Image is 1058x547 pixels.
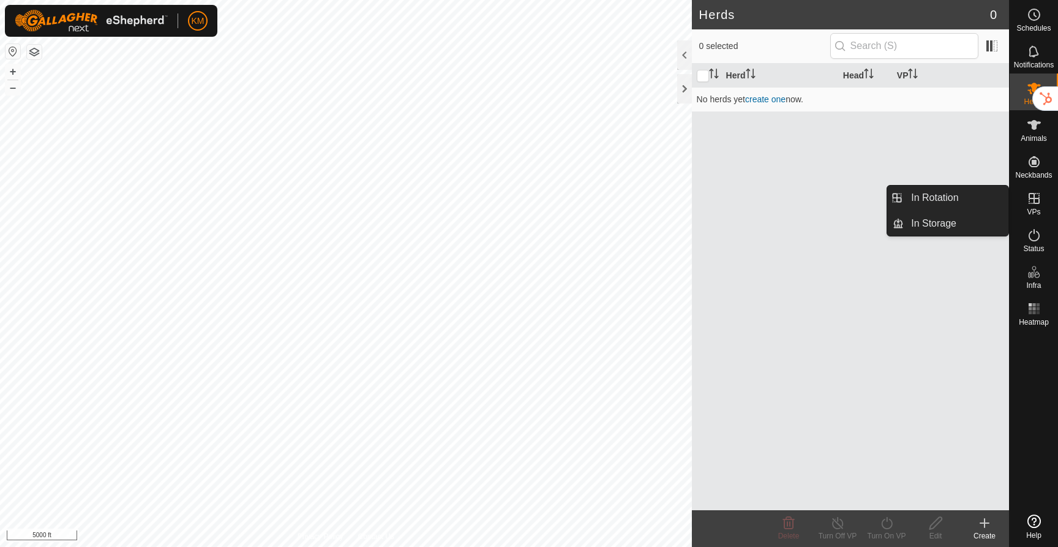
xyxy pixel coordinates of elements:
button: Map Layers [27,45,42,59]
p-sorticon: Activate to sort [908,70,918,80]
span: Animals [1021,135,1047,142]
th: Head [838,64,892,88]
div: Turn Off VP [813,530,862,541]
th: Herd [721,64,838,88]
a: Privacy Policy [298,531,343,542]
span: VPs [1027,208,1040,216]
a: create one [745,94,786,104]
span: Infra [1026,282,1041,289]
span: 0 [990,6,997,24]
a: In Storage [904,211,1008,236]
p-sorticon: Activate to sort [746,70,756,80]
button: + [6,64,20,79]
button: – [6,80,20,95]
a: Help [1010,510,1058,544]
span: Notifications [1014,61,1054,69]
span: Neckbands [1015,172,1052,179]
li: In Storage [887,211,1008,236]
input: Search (S) [830,33,978,59]
button: Reset Map [6,44,20,59]
a: Contact Us [358,531,394,542]
span: KM [192,15,204,28]
p-sorticon: Activate to sort [709,70,719,80]
span: In Rotation [911,191,958,205]
p-sorticon: Activate to sort [864,70,874,80]
a: In Rotation [904,186,1008,210]
span: Herds [1024,98,1043,105]
span: In Storage [911,216,956,231]
span: Heatmap [1019,319,1049,326]
span: 0 selected [699,40,830,53]
li: In Rotation [887,186,1008,210]
div: Turn On VP [862,530,911,541]
td: No herds yet now. [692,87,1009,111]
h2: Herds [699,7,990,22]
div: Create [960,530,1009,541]
span: Status [1023,245,1044,252]
img: Gallagher Logo [15,10,168,32]
th: VP [892,64,1009,88]
span: Help [1026,532,1041,539]
span: Schedules [1016,25,1051,32]
div: Edit [911,530,960,541]
span: Delete [778,532,800,540]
